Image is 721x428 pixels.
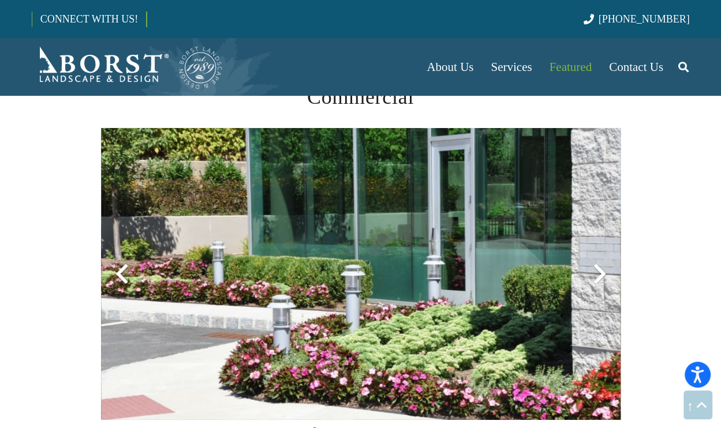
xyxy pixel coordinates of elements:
[482,38,540,96] a: Services
[683,391,712,419] a: Back to top
[32,5,146,33] a: CONNECT WITH US!
[600,38,672,96] a: Contact Us
[599,13,690,25] span: [PHONE_NUMBER]
[101,81,621,112] h2: Commercial
[672,52,695,81] a: Search
[418,38,482,96] a: About Us
[550,60,592,74] span: Featured
[609,60,663,74] span: Contact Us
[491,60,532,74] span: Services
[584,13,689,25] a: [PHONE_NUMBER]
[427,60,473,74] span: About Us
[541,38,600,96] a: Featured
[32,44,223,90] a: Borst-Logo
